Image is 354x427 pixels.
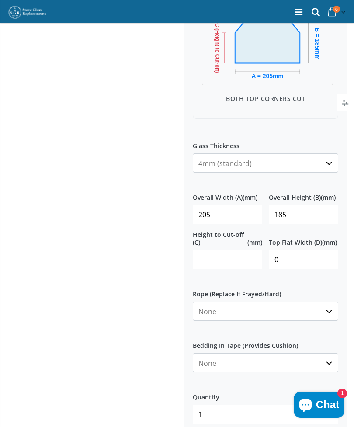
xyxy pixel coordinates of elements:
label: Height to Cut-off (C) [193,231,262,246]
label: Top Flat Width (D) [269,231,338,246]
label: Glass Thickness [193,134,338,150]
span: (mm) [321,194,336,201]
label: Bedding In Tape (Provides Cushion) [193,334,338,350]
span: 0 [333,6,340,13]
p: Both Top Corners Cut [202,94,329,103]
label: Overall Height (B) [269,186,338,201]
label: Overall Width (A) [193,186,262,201]
span: (mm) [322,239,337,246]
img: Stove Glass Replacement [8,5,47,19]
label: Quantity [193,385,338,401]
inbox-online-store-chat: Shopify online store chat [291,392,347,420]
span: (mm) [247,239,262,246]
a: 0 [325,4,347,21]
text: A = 205mm [251,73,283,80]
span: (mm) [243,194,257,201]
text: B = 185mm [314,28,321,60]
a: Menu [295,6,302,18]
label: Rope (Replace If Frayed/Hard) [193,282,338,298]
text: C (Height to Cut-off) [214,23,220,73]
